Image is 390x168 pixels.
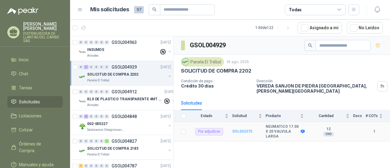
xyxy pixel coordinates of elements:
a: Solicitudes [7,96,63,108]
a: 0 0 0 0 0 0 GSOL004912[DATE] Company LogoKLS DE PLASTICO TRANSPARENTE 4MT CAL 4 Y CINTA TRAAlmatec [79,88,176,108]
img: Company Logo [79,48,86,56]
span: Estado [190,114,224,118]
div: 0 [94,40,99,45]
div: 0 [99,65,104,69]
p: INSUMOS [87,47,104,53]
div: 0 [79,90,83,94]
div: 0 [84,90,88,94]
div: Solicitudes [181,100,202,106]
th: Cantidad [307,110,353,122]
div: 0 [89,164,94,168]
p: [DATE] [161,138,171,144]
p: Almatec [87,103,99,108]
a: Inicio [7,54,63,66]
div: 0 [99,164,104,168]
p: 002-005227 [87,121,108,127]
div: 0 [105,114,109,119]
a: 0 0 0 0 0 1 GSOL004827[DATE] Company LogoSOLICITUD DE COMPRA 2183Panela El Trébol [79,138,172,157]
p: Almatec [87,53,99,58]
p: [DATE] [161,64,171,70]
div: 0 [89,139,94,143]
div: UND [323,132,334,137]
p: [DATE] [161,114,171,120]
p: Panela El Trébol [87,78,109,83]
span: Cantidad [307,114,345,118]
div: Por adjudicar [195,128,223,135]
th: Estado [190,110,232,122]
div: 0 [89,65,94,69]
p: Dirección [257,79,375,83]
div: 1 [105,139,109,143]
div: 1 [84,65,88,69]
p: KLS DE PLASTICO TRANSPARENTE 4MT CAL 4 Y CINTA TRA [87,96,163,102]
div: 2 [84,114,88,119]
a: Tareas [7,82,63,94]
th: Producto [266,110,307,122]
p: Condición de pago [181,79,252,83]
div: 0 [94,65,99,69]
p: SOLICITUD DE COMPRA 2202 [181,68,251,74]
b: NEUMATICO 17.00 X 20 VALVULA LARGA [266,124,299,139]
div: 0 [89,114,94,119]
b: 12 [307,127,349,132]
div: 0 [105,40,109,45]
p: Panela El Trébol [87,152,109,157]
button: No Leídos [347,22,383,34]
div: 0 [84,139,88,143]
span: Licitaciones [19,113,41,119]
span: search [308,43,312,48]
a: 0 1 0 0 0 0 GSOL004929[DATE] Company LogoSOLICITUD DE COMPRA 2202Panela El Trébol [79,63,172,83]
img: Company Logo [79,147,86,155]
h1: Mis solicitudes [90,5,129,14]
span: Cotizar [19,127,33,133]
a: Licitaciones [7,110,63,122]
span: Manuales y ayuda [19,161,54,168]
p: 19 ago, 2025 [226,59,249,65]
p: Crédito 30 días [181,83,252,88]
a: SOL052375 [232,129,252,134]
span: # COTs [366,114,378,118]
img: Company Logo [79,123,86,130]
th: Docs [353,110,366,122]
b: 1 [366,129,383,134]
img: Company Logo [79,73,86,80]
p: [DATE] [161,40,171,45]
p: Salamanca Oleaginosas SAS [87,127,126,132]
div: 0 [99,40,104,45]
div: 0 [94,114,99,119]
p: [PERSON_NAME] [PERSON_NAME] [23,22,63,30]
div: 0 [99,90,104,94]
p: VEREDA SANJON DE PIEDRA [GEOGRAPHIC_DATA] , [PERSON_NAME][GEOGRAPHIC_DATA] [257,83,375,94]
div: 0 [79,114,83,119]
span: Solicitud [232,114,257,118]
div: 0 [89,90,94,94]
p: SOLICITUD DE COMPRA 2183 [87,146,138,152]
div: 0 [79,139,83,143]
p: GSOL004963 [112,40,137,45]
div: 0 [84,40,88,45]
span: Inicio [19,56,29,63]
div: 1 [79,164,83,168]
img: Company Logo [79,98,86,105]
span: Solicitudes [19,98,40,105]
p: GSOL004848 [112,114,137,119]
p: GSOL004827 [112,139,137,143]
div: 0 [94,164,99,168]
div: 0 [99,114,104,119]
span: 97 [134,6,144,13]
div: 0 [94,139,99,143]
div: 0 [79,40,83,45]
div: 0 [89,40,94,45]
a: Órdenes de Compra [7,138,63,156]
p: DISTRIBUIDORA DE LLANTAS DEL CARIBE SAS [23,32,63,43]
div: 1 - 50 de 122 [255,23,293,33]
p: [DATE] [165,89,175,95]
span: Órdenes de Compra [19,141,57,154]
div: 0 [79,65,83,69]
div: 0 [105,164,109,168]
span: Producto [266,114,299,118]
th: Solicitud [232,110,266,122]
div: 0 [105,65,109,69]
span: search [152,7,157,12]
